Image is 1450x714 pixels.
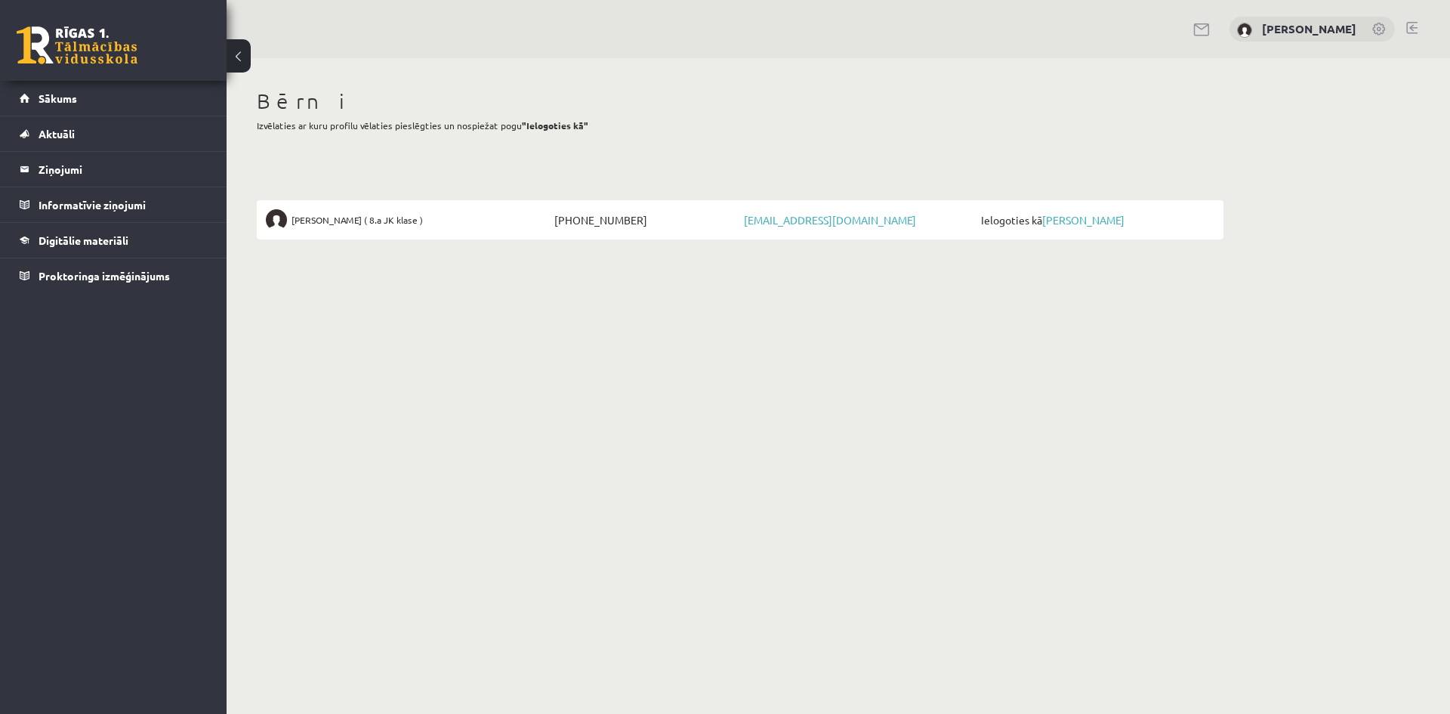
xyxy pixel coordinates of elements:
a: [PERSON_NAME] [1262,21,1356,36]
span: Digitālie materiāli [39,233,128,247]
a: Proktoringa izmēģinājums [20,258,208,293]
legend: Informatīvie ziņojumi [39,187,208,222]
img: Intars Spriedējs [266,209,287,230]
span: [PERSON_NAME] ( 8.a JK klase ) [292,209,423,230]
span: Ielogoties kā [977,209,1214,230]
a: Aktuāli [20,116,208,151]
span: [PHONE_NUMBER] [551,209,740,230]
a: Sākums [20,81,208,116]
span: Sākums [39,91,77,105]
legend: Ziņojumi [39,152,208,187]
a: [EMAIL_ADDRESS][DOMAIN_NAME] [744,213,916,227]
a: [PERSON_NAME] [1042,213,1125,227]
span: Aktuāli [39,127,75,141]
img: Madara Spriedēja [1237,23,1252,38]
a: Digitālie materiāli [20,223,208,258]
h1: Bērni [257,88,1223,114]
a: Informatīvie ziņojumi [20,187,208,222]
a: Rīgas 1. Tālmācības vidusskola [17,26,137,64]
span: Proktoringa izmēģinājums [39,269,170,283]
p: Izvēlaties ar kuru profilu vēlaties pieslēgties un nospiežat pogu [257,119,1223,132]
b: "Ielogoties kā" [522,119,588,131]
a: Ziņojumi [20,152,208,187]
